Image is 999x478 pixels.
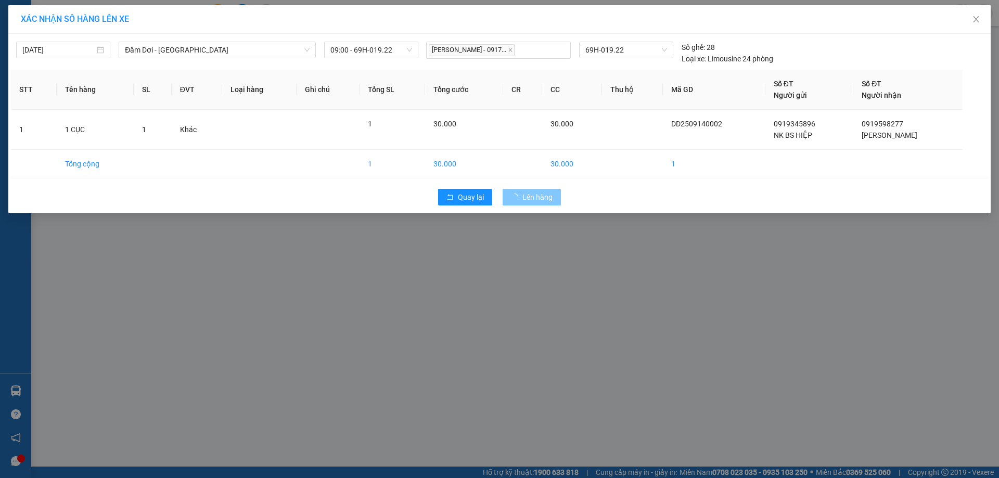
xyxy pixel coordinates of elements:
[433,120,456,128] span: 30.000
[774,91,807,99] span: Người gửi
[602,70,663,110] th: Thu hộ
[57,70,134,110] th: Tên hàng
[511,193,522,201] span: loading
[21,14,129,24] span: XÁC NHẬN SỐ HÀNG LÊN XE
[774,120,815,128] span: 0919345896
[360,70,425,110] th: Tổng SL
[542,150,602,178] td: 30.000
[425,150,503,178] td: 30.000
[682,42,705,53] span: Số ghế:
[57,150,134,178] td: Tổng cộng
[663,150,765,178] td: 1
[862,91,901,99] span: Người nhận
[503,189,561,205] button: Lên hàng
[682,42,715,53] div: 28
[446,193,454,202] span: rollback
[134,70,172,110] th: SL
[425,70,503,110] th: Tổng cước
[297,70,360,110] th: Ghi chú
[862,131,917,139] span: [PERSON_NAME]
[774,80,793,88] span: Số ĐT
[330,42,412,58] span: 09:00 - 69H-019.22
[671,120,722,128] span: DD2509140002
[360,150,425,178] td: 1
[11,110,57,150] td: 1
[682,53,706,64] span: Loại xe:
[663,70,765,110] th: Mã GD
[522,191,553,203] span: Lên hàng
[438,189,492,205] button: rollbackQuay lại
[429,44,515,56] span: [PERSON_NAME] - 0917...
[142,125,146,134] span: 1
[542,70,602,110] th: CC
[682,53,773,64] div: Limousine 24 phòng
[172,110,222,150] td: Khác
[304,47,310,53] span: down
[585,42,667,58] span: 69H-019.22
[862,80,881,88] span: Số ĐT
[458,191,484,203] span: Quay lại
[57,110,134,150] td: 1 CỤC
[368,120,372,128] span: 1
[972,15,980,23] span: close
[962,5,991,34] button: Close
[550,120,573,128] span: 30.000
[508,47,513,53] span: close
[222,70,297,110] th: Loại hàng
[22,44,95,56] input: 15/09/2025
[11,70,57,110] th: STT
[862,120,903,128] span: 0919598277
[503,70,543,110] th: CR
[172,70,222,110] th: ĐVT
[125,42,310,58] span: Đầm Dơi - Sài Gòn
[774,131,812,139] span: NK BS HIỆP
